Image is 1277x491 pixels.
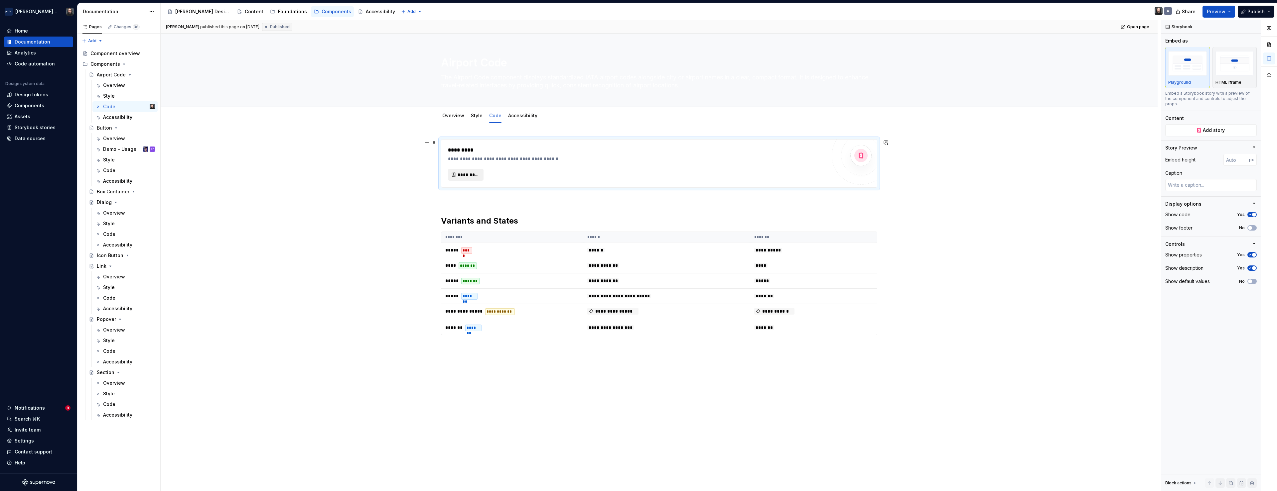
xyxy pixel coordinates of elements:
a: Overview [92,271,158,282]
a: Button [86,123,158,133]
div: Notifications [15,405,45,411]
button: Story Preview [1165,145,1257,151]
a: Accessibility [92,410,158,420]
button: Search ⌘K [4,414,73,424]
div: Style [103,337,115,344]
div: Accessibility [366,8,395,15]
div: Airport Code [97,71,126,78]
div: Embed a Storybook story with a preview of the component and controls to adjust the props. [1165,91,1257,107]
div: Link [97,263,106,269]
a: Documentation [4,37,73,47]
div: Style [103,390,115,397]
div: Embed as [1165,38,1188,44]
div: Foundations [278,8,307,15]
button: Add story [1165,124,1257,136]
div: Show footer [1165,225,1193,231]
div: Contact support [15,448,52,455]
div: Popover [97,316,116,323]
div: Code [487,108,504,122]
button: placeholderPlayground [1165,47,1210,88]
div: Code [103,103,115,110]
div: Code [103,401,115,408]
a: Style [92,335,158,346]
div: Overview [103,380,125,386]
div: Page tree [80,48,158,420]
a: Design tokens [4,89,73,100]
a: Style [471,113,483,118]
div: Documentation [83,8,146,15]
div: Accessibility [103,242,132,248]
a: Settings [4,436,73,446]
label: No [1239,225,1245,231]
a: Overview [92,208,158,218]
textarea: Airport Code [440,55,876,71]
button: Publish [1238,6,1274,18]
div: Accessibility [103,305,132,312]
div: Style [103,156,115,163]
div: Design tokens [15,91,48,98]
input: Auto [1223,154,1249,166]
a: Components [311,6,354,17]
a: CodeTeunis Vorsteveld [92,101,158,112]
div: Accessibility [505,108,540,122]
a: [PERSON_NAME] Design [165,6,233,17]
div: Controls [1165,241,1185,247]
a: Overview [92,133,158,144]
div: Documentation [15,39,50,45]
div: Overview [103,210,125,216]
a: Open page [1119,22,1152,32]
span: Share [1182,8,1196,15]
a: Style [92,218,158,229]
a: Section [86,367,158,378]
div: A [1167,8,1169,14]
div: Button [97,125,112,131]
div: Embed height [1165,156,1196,163]
label: Yes [1237,252,1245,257]
div: Design system data [5,81,45,86]
div: Style [103,284,115,291]
div: Invite team [15,427,41,433]
img: f0306bc8-3074-41fb-b11c-7d2e8671d5eb.png [5,8,13,16]
img: Teunis Vorsteveld [150,104,155,109]
a: Popover [86,314,158,325]
div: Box Container [97,188,129,195]
a: Accessibility [92,176,158,186]
a: Components [4,100,73,111]
div: Settings [15,438,34,444]
div: Storybook stories [15,124,56,131]
span: Open page [1127,24,1149,30]
a: Accessibility [355,6,398,17]
label: Yes [1237,212,1245,217]
a: Dialog [86,197,158,208]
button: Controls [1165,241,1257,247]
a: Accessibility [508,113,537,118]
button: Notifications9 [4,403,73,413]
div: Component overview [90,50,140,57]
label: Yes [1237,265,1245,271]
img: Teunis Vorsteveld [1155,7,1163,15]
a: Analytics [4,48,73,58]
div: Components [15,102,44,109]
button: Add [80,36,105,46]
span: [PERSON_NAME] [166,24,199,30]
a: Data sources [4,133,73,144]
span: 9 [65,405,71,411]
span: Publish [1247,8,1265,15]
img: placeholder [1215,51,1254,75]
div: Assets [15,113,30,120]
div: Overview [103,82,125,89]
div: Display options [1165,201,1202,207]
textarea: The Airport Code component displays standardized IATA airport codes alongside city or airport nam... [440,72,876,91]
a: Link [86,261,158,271]
div: Page tree [165,5,398,18]
div: Changes [114,24,140,30]
div: Overview [103,273,125,280]
a: Code [92,346,158,356]
div: Overview [440,108,467,122]
a: Accessibility [92,112,158,123]
div: Search ⌘K [15,416,40,422]
a: Invite team [4,425,73,435]
div: Section [97,369,114,376]
div: Overview [103,327,125,333]
a: Accessibility [92,356,158,367]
